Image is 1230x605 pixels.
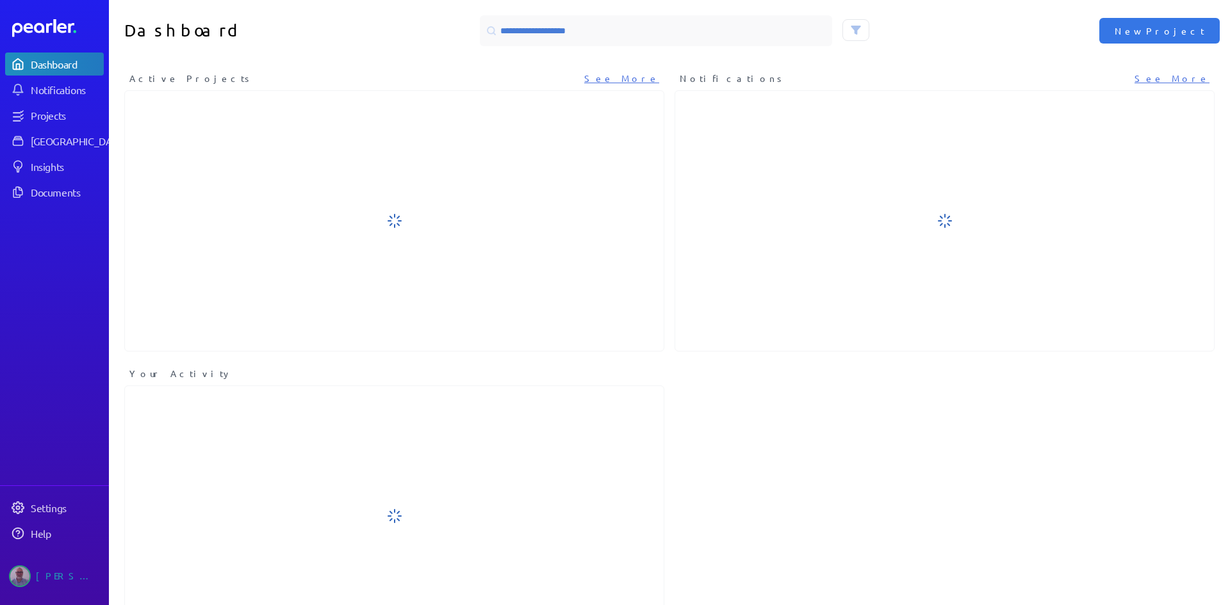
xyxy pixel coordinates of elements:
[5,104,104,127] a: Projects
[31,501,102,514] div: Settings
[5,52,104,76] a: Dashboard
[31,527,102,540] div: Help
[31,186,102,198] div: Documents
[36,565,100,587] div: [PERSON_NAME]
[12,19,104,37] a: Dashboard
[1115,24,1204,37] span: New Project
[5,522,104,545] a: Help
[129,72,254,85] span: Active Projects
[124,15,389,46] h1: Dashboard
[5,181,104,204] a: Documents
[1099,18,1220,44] button: New Project
[9,565,31,587] img: Jason Riches
[5,155,104,178] a: Insights
[680,72,786,85] span: Notifications
[31,58,102,70] div: Dashboard
[31,134,126,147] div: [GEOGRAPHIC_DATA]
[31,83,102,96] div: Notifications
[5,78,104,101] a: Notifications
[129,367,233,380] span: Your Activity
[1135,72,1209,85] a: See More
[5,560,104,592] a: Jason Riches's photo[PERSON_NAME]
[31,160,102,173] div: Insights
[584,72,659,85] a: See More
[31,109,102,122] div: Projects
[5,496,104,519] a: Settings
[5,129,104,152] a: [GEOGRAPHIC_DATA]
